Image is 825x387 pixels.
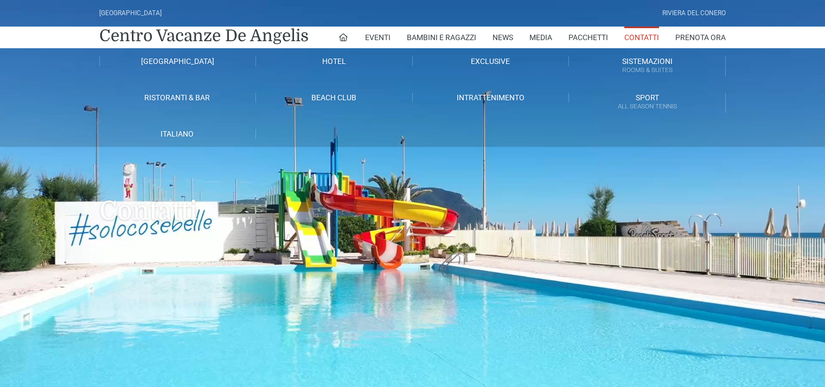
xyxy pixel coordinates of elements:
a: Intrattenimento [413,93,570,102]
a: News [493,27,513,48]
a: Eventi [365,27,391,48]
span: Italiano [161,130,194,138]
a: Media [529,27,552,48]
a: Italiano [99,129,256,139]
small: All Season Tennis [569,101,725,112]
a: Exclusive [413,56,570,66]
small: Rooms & Suites [569,65,725,75]
div: [GEOGRAPHIC_DATA] [99,8,162,18]
a: [GEOGRAPHIC_DATA] [99,56,256,66]
a: Hotel [256,56,413,66]
a: Beach Club [256,93,413,102]
h1: Contatti [99,147,726,242]
a: Contatti [624,27,659,48]
div: Riviera Del Conero [662,8,726,18]
a: Bambini e Ragazzi [407,27,476,48]
a: Prenota Ora [675,27,726,48]
a: Centro Vacanze De Angelis [99,25,309,47]
a: Ristoranti & Bar [99,93,256,102]
a: SportAll Season Tennis [569,93,726,113]
a: Pacchetti [568,27,608,48]
a: SistemazioniRooms & Suites [569,56,726,76]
